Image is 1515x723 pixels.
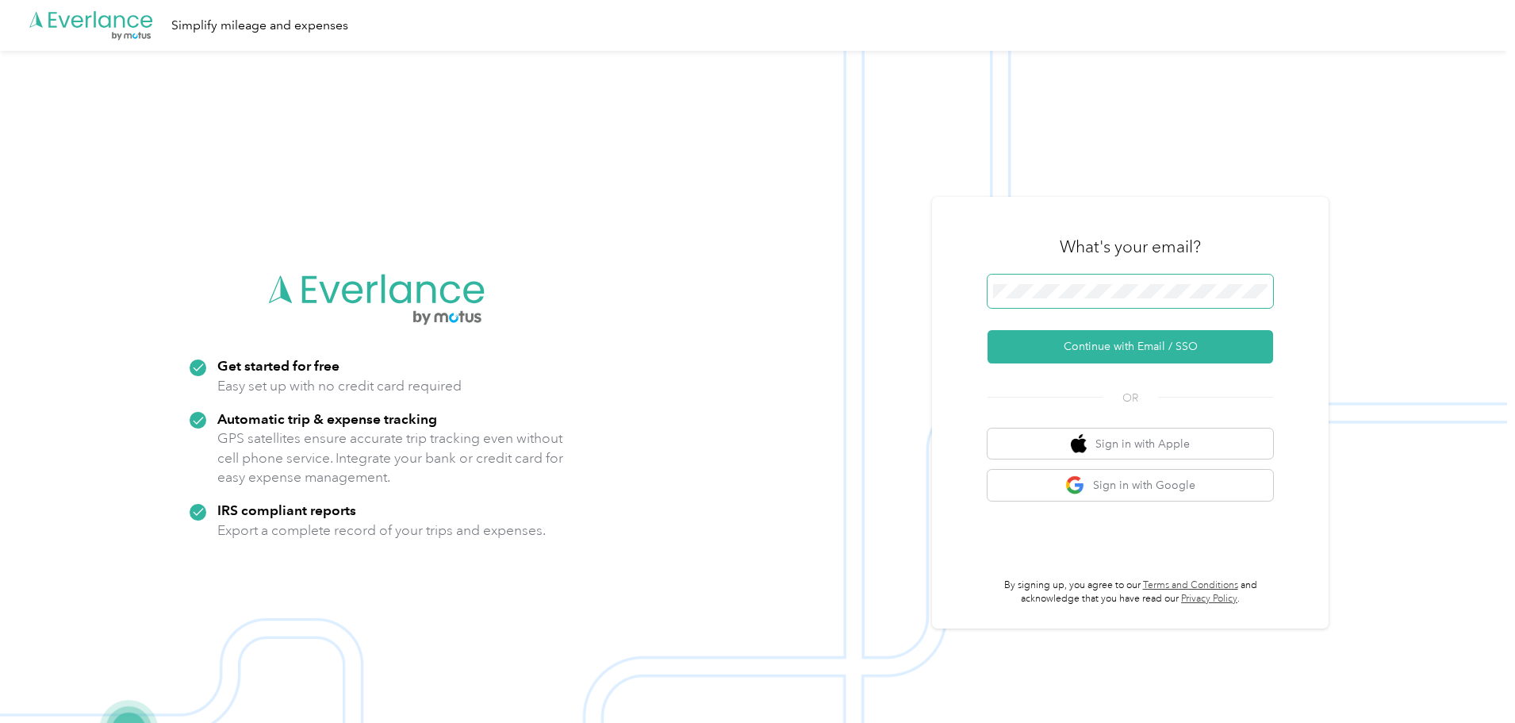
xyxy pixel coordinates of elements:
[1060,236,1201,258] h3: What's your email?
[1181,593,1237,605] a: Privacy Policy
[217,521,546,540] p: Export a complete record of your trips and expenses.
[988,429,1273,460] button: apple logoSign in with Apple
[217,502,356,518] strong: IRS compliant reports
[988,579,1273,606] p: By signing up, you agree to our and acknowledge that you have read our .
[1143,579,1238,591] a: Terms and Conditions
[1103,390,1158,406] span: OR
[217,410,437,427] strong: Automatic trip & expense tracking
[1065,475,1085,495] img: google logo
[988,330,1273,363] button: Continue with Email / SSO
[217,357,339,374] strong: Get started for free
[217,376,462,396] p: Easy set up with no credit card required
[171,16,348,36] div: Simplify mileage and expenses
[988,470,1273,501] button: google logoSign in with Google
[217,429,564,487] p: GPS satellites ensure accurate trip tracking even without cell phone service. Integrate your bank...
[1071,434,1087,454] img: apple logo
